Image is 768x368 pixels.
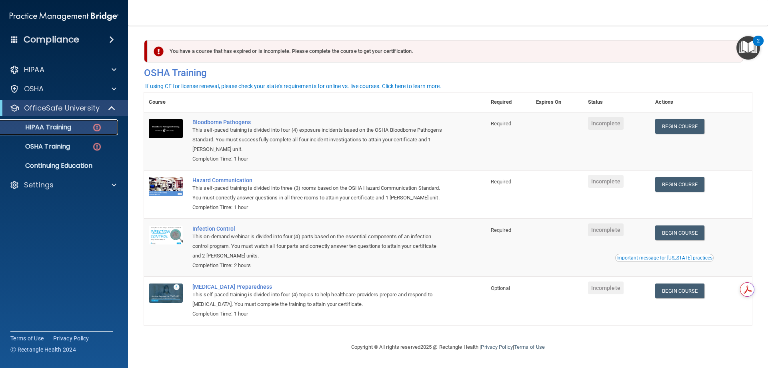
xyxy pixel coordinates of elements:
img: danger-circle.6113f641.png [92,123,102,133]
button: If using CE for license renewal, please check your state's requirements for online vs. live cours... [144,82,442,90]
div: Completion Time: 1 hour [192,154,446,164]
span: Optional [491,285,510,291]
a: Terms of Use [514,344,545,350]
div: This on-demand webinar is divided into four (4) parts based on the essential components of an inf... [192,232,446,261]
th: Required [486,93,531,112]
div: You have a course that has expired or is incomplete. Please complete the course to get your certi... [147,40,743,62]
a: Privacy Policy [53,334,89,342]
p: OSHA [24,84,44,94]
div: Important message for [US_STATE] practices [616,255,712,260]
a: Bloodborne Pathogens [192,119,446,125]
button: Read this if you are a dental practitioner in the state of CA [615,254,714,262]
p: HIPAA [24,65,44,74]
p: Continuing Education [5,162,114,170]
h4: Compliance [24,34,79,45]
div: 2 [757,41,760,51]
a: Hazard Communication [192,177,446,183]
span: Incomplete [588,117,624,130]
p: HIPAA Training [5,123,71,131]
th: Expires On [531,93,583,112]
a: OfficeSafe University [10,103,116,113]
span: Incomplete [588,223,624,236]
a: Begin Course [655,177,704,192]
a: Begin Course [655,284,704,298]
p: Settings [24,180,54,190]
span: Incomplete [588,175,624,188]
p: OfficeSafe University [24,103,100,113]
span: Incomplete [588,282,624,294]
span: Ⓒ Rectangle Health 2024 [10,346,76,354]
div: Completion Time: 2 hours [192,261,446,270]
h4: OSHA Training [144,67,752,78]
div: This self-paced training is divided into four (4) exposure incidents based on the OSHA Bloodborne... [192,125,446,154]
span: Required [491,121,511,127]
a: OSHA [10,84,116,94]
div: Completion Time: 1 hour [192,203,446,212]
div: Copyright © All rights reserved 2025 @ Rectangle Health | | [302,334,594,360]
iframe: Drift Widget Chat Controller [630,311,758,343]
th: Course [144,93,188,112]
a: HIPAA [10,65,116,74]
th: Actions [650,93,752,112]
th: Status [583,93,651,112]
a: [MEDICAL_DATA] Preparedness [192,284,446,290]
span: Required [491,227,511,233]
button: Open Resource Center, 2 new notifications [736,36,760,60]
a: Privacy Policy [481,344,512,350]
img: PMB logo [10,8,118,24]
p: OSHA Training [5,143,70,151]
a: Infection Control [192,225,446,232]
div: This self-paced training is divided into four (4) topics to help healthcare providers prepare and... [192,290,446,309]
span: Required [491,179,511,185]
div: Completion Time: 1 hour [192,309,446,319]
div: If using CE for license renewal, please check your state's requirements for online vs. live cours... [145,83,441,89]
a: Begin Course [655,225,704,240]
img: exclamation-circle-solid-danger.72ef9ffc.png [154,46,164,56]
a: Settings [10,180,116,190]
img: danger-circle.6113f641.png [92,142,102,152]
div: This self-paced training is divided into three (3) rooms based on the OSHA Hazard Communication S... [192,183,446,203]
a: Terms of Use [10,334,44,342]
a: Begin Course [655,119,704,134]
